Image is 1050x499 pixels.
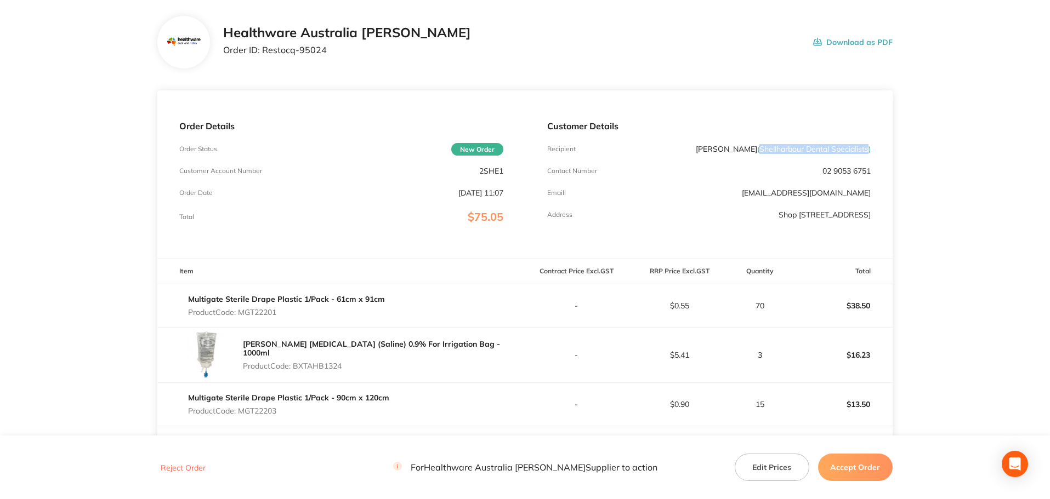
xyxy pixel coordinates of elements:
td: Message: - [157,426,525,459]
p: - [526,301,628,310]
th: Total [790,259,893,284]
p: $16.23 [790,342,892,368]
button: Reject Order [157,463,209,473]
a: Multigate Sterile Drape Plastic 1/Pack - 90cm x 120cm [188,393,389,403]
p: [DATE] 11:07 [458,188,503,197]
p: $0.90 [628,400,730,409]
p: 02 9053 6751 [822,167,871,175]
p: $13.50 [790,391,892,417]
p: $5.41 [628,351,730,359]
th: Item [157,259,525,284]
button: Edit Prices [735,454,809,481]
p: $38.50 [790,292,892,319]
th: Contract Price Excl. GST [525,259,628,284]
img: cGR3ZDVzYg [179,328,234,382]
p: Product Code: BXTAHB1324 [243,362,525,370]
p: Recipient [547,145,576,153]
span: ( Shellharbour Dental Specialists ) [757,144,871,154]
p: Product Code: MGT22203 [188,406,389,415]
span: New Order [451,143,503,156]
p: Order Details [179,121,503,131]
p: Product Code: MGT22201 [188,308,385,317]
span: $75.05 [468,210,503,223]
th: RRP Price Excl. GST [628,259,731,284]
a: Multigate Sterile Drape Plastic 1/Pack - 61cm x 91cm [188,294,385,304]
div: Open Intercom Messenger [1002,451,1028,477]
p: Total [179,213,194,221]
p: Contact Number [547,167,597,175]
p: Order Status [179,145,217,153]
img: Mjc2MnhocQ [166,25,202,60]
p: Customer Details [547,121,871,131]
p: 2SHE1 [479,167,503,175]
p: Shop [STREET_ADDRESS] [779,210,871,219]
th: Quantity [731,259,790,284]
a: [EMAIL_ADDRESS][DOMAIN_NAME] [742,188,871,198]
p: 70 [731,301,789,310]
button: Download as PDF [813,25,893,59]
p: 15 [731,400,789,409]
p: For Healthware Australia [PERSON_NAME] Supplier to action [393,462,657,473]
h2: Healthware Australia [PERSON_NAME] [223,25,471,41]
p: $0.55 [628,301,730,310]
p: Address [547,211,572,219]
p: - [526,400,628,409]
a: [PERSON_NAME] [MEDICAL_DATA] (Saline) 0.9% For Irrigation Bag - 1000ml [243,339,500,358]
p: - [526,351,628,359]
button: Accept Order [818,454,893,481]
p: Emaill [547,189,566,197]
p: 3 [731,351,789,359]
p: [PERSON_NAME] [696,145,871,153]
p: Order Date [179,189,213,197]
p: Order ID: Restocq- 95024 [223,45,471,55]
p: Customer Account Number [179,167,262,175]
